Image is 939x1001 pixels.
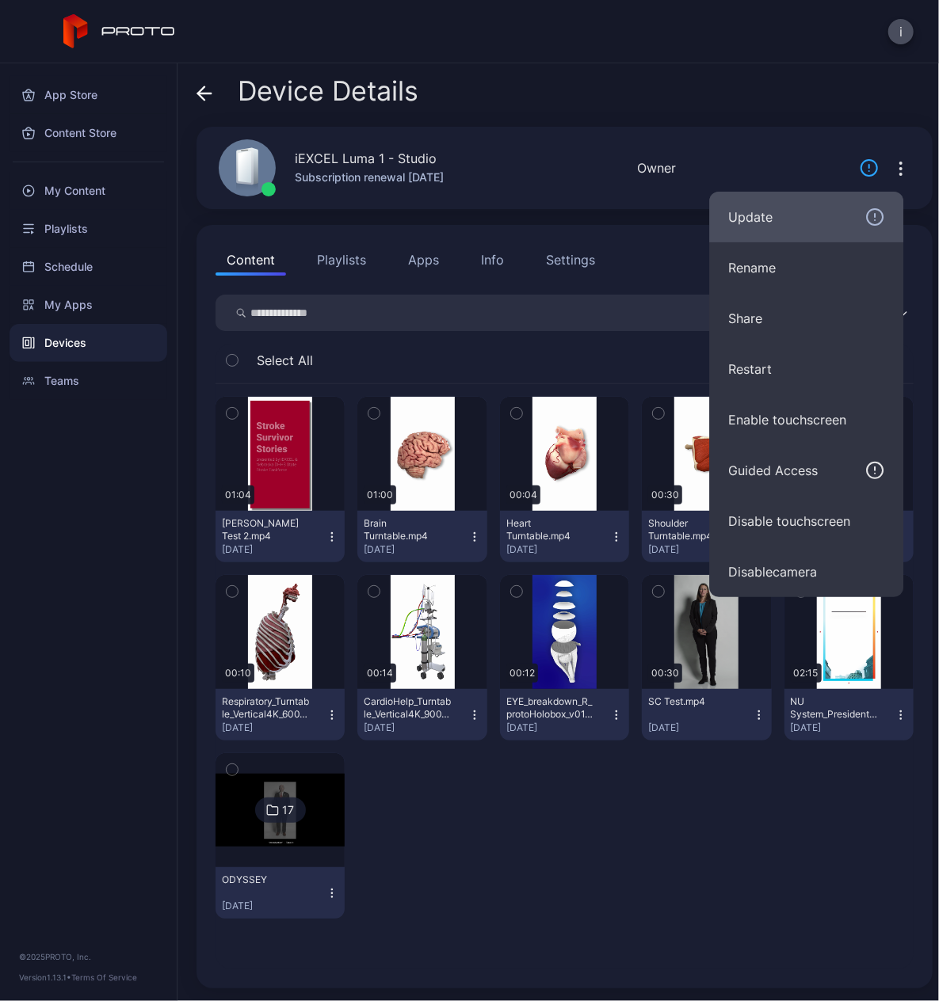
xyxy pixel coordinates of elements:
a: Teams [10,362,167,400]
button: Share [709,293,903,344]
button: Respiratory_Turntable_Vertical4K_600_60fps (1).mp4[DATE] [216,689,345,740]
div: iEXCEL Luma 1 - Studio [295,149,437,168]
div: [DATE] [648,543,752,556]
div: [DATE] [791,721,895,734]
button: [PERSON_NAME] Test 2.mp4[DATE] [216,511,345,562]
div: [DATE] [506,543,610,556]
a: My Content [10,172,167,210]
button: Enable touchscreen [709,394,903,445]
div: Guided Access [728,461,818,480]
div: Info [481,250,504,269]
div: EYE_breakdown_R_protoHolobox_v01.mp4 [506,695,594,721]
div: Owner [637,158,676,177]
span: Select All [257,351,313,370]
div: Brain Turntable.mp4 [364,517,451,542]
button: NU System_President Gold.mp4[DATE] [784,689,914,740]
button: Disable touchscreen [709,496,903,546]
div: [DATE] [506,721,610,734]
div: [DATE] [222,900,326,912]
div: Respiratory_Turntable_Vertical4K_600_60fps (1).mp4 [222,695,309,721]
button: ODYSSEY[DATE] [216,867,345,919]
button: Settings [535,244,606,276]
button: Playlists [306,244,377,276]
button: Info [470,244,515,276]
button: Guided Access [709,445,903,496]
a: My Apps [10,286,167,324]
a: Schedule [10,248,167,286]
button: Disablecamera [709,546,903,597]
div: Update [728,207,884,226]
div: Heart Turntable.mp4 [506,517,594,542]
button: Shoulder Turntable.mp4[DATE] [642,511,771,562]
a: Content Store [10,114,167,152]
a: Terms Of Service [71,972,137,982]
div: Subscription renewal [DATE] [295,168,444,187]
button: Update [709,192,903,242]
button: Heart Turntable.mp4[DATE] [500,511,629,562]
button: Rename [709,242,903,293]
button: i [888,19,914,44]
span: Device Details [238,76,418,106]
button: Restart [709,344,903,394]
div: ODYSSEY [222,873,309,886]
button: SC Test.mp4[DATE] [642,689,771,740]
a: Devices [10,324,167,362]
div: © 2025 PROTO, Inc. [19,950,158,963]
div: [DATE] [364,543,468,556]
div: Settings [546,250,595,269]
div: [DATE] [222,543,326,556]
a: Playlists [10,210,167,248]
button: Brain Turntable.mp4[DATE] [357,511,487,562]
div: [DATE] [364,721,468,734]
button: Content [216,244,286,276]
a: App Store [10,76,167,114]
div: [DATE] [222,721,326,734]
div: Randy Test 2.mp4 [222,517,309,542]
button: CardioHelp_Turntable_Vertical4K_900_60fps (1).mp4[DATE] [357,689,487,740]
span: Version 1.13.1 • [19,972,71,982]
div: SC Test.mp4 [648,695,735,708]
div: 17 [282,803,294,817]
div: [DATE] [648,721,752,734]
button: Apps [397,244,450,276]
div: Shoulder Turntable.mp4 [648,517,735,542]
button: EYE_breakdown_R_protoHolobox_v01.mp4[DATE] [500,689,629,740]
div: NU System_President Gold.mp4 [791,695,878,721]
div: CardioHelp_Turntable_Vertical4K_900_60fps (1).mp4 [364,695,451,721]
